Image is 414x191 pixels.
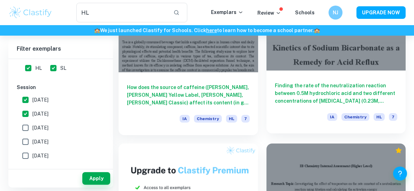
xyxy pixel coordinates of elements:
[389,113,397,121] span: 7
[127,83,250,106] h6: How does the source of caffeine ([PERSON_NAME], [PERSON_NAME] Yellow Label, [PERSON_NAME], [PERSO...
[332,9,340,16] h6: NJ
[241,115,250,123] span: 7
[393,167,407,181] button: Help and Feedback
[35,64,42,72] span: HL
[356,6,406,19] button: UPGRADE NOW
[8,6,53,20] img: Clastify logo
[1,27,413,34] h6: We just launched Clastify for Schools. Click to learn how to become a school partner.
[32,138,48,146] span: [DATE]
[32,152,48,160] span: [DATE]
[341,113,369,121] span: Chemistry
[82,172,110,185] button: Apply
[257,9,281,17] p: Review
[395,147,402,154] div: Premium
[275,82,398,105] h6: Finding the rate of the neutralization reaction between 0.5M hydrochloric acid and two different ...
[76,3,168,22] input: Search for any exemplars...
[374,113,385,121] span: HL
[211,8,243,16] p: Exemplars
[32,124,48,132] span: [DATE]
[226,115,237,123] span: HL
[32,96,48,104] span: [DATE]
[314,28,320,33] span: 🏫
[32,166,48,174] span: [DATE]
[295,10,315,15] a: Schools
[17,83,105,91] h6: Session
[60,64,66,72] span: SL
[32,110,48,118] span: [DATE]
[8,39,113,59] h6: Filter exemplars
[206,28,217,33] a: here
[329,6,343,20] button: NJ
[94,28,100,33] span: 🏫
[327,113,337,121] span: IA
[180,115,190,123] span: IA
[194,115,222,123] span: Chemistry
